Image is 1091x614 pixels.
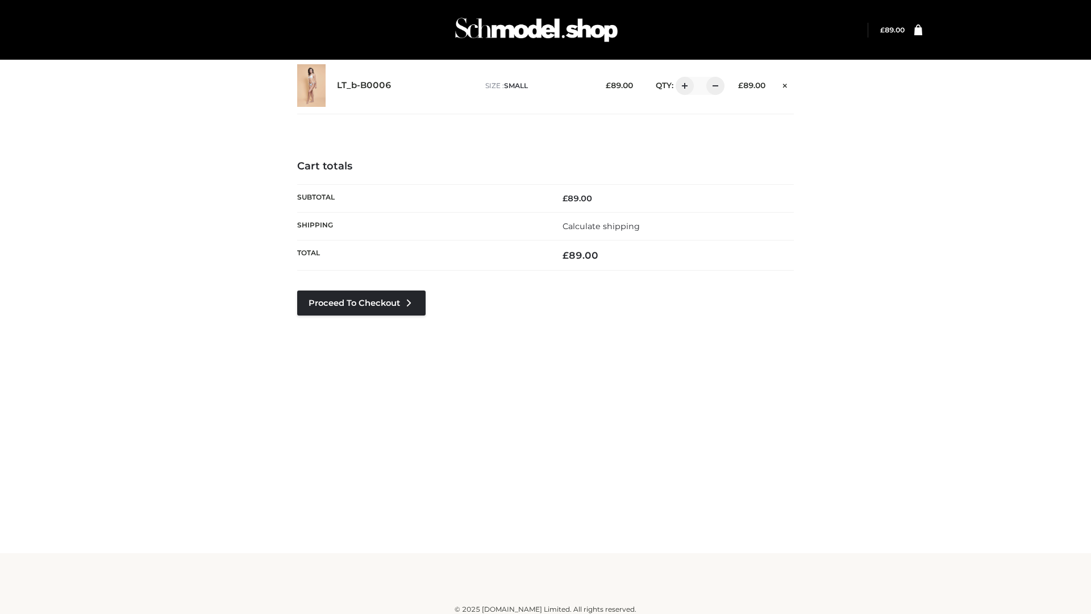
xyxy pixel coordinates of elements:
span: SMALL [504,81,528,90]
bdi: 89.00 [563,193,592,204]
span: £ [563,250,569,261]
h4: Cart totals [297,160,794,173]
p: size : [485,81,588,91]
th: Subtotal [297,184,545,212]
th: Shipping [297,212,545,240]
a: Calculate shipping [563,221,640,231]
span: £ [738,81,743,90]
div: QTY: [644,77,721,95]
a: Proceed to Checkout [297,291,426,316]
span: £ [563,193,568,204]
span: £ [606,81,611,90]
bdi: 89.00 [606,81,633,90]
bdi: 89.00 [880,26,905,34]
a: Remove this item [777,77,794,92]
bdi: 89.00 [563,250,598,261]
a: £89.00 [880,26,905,34]
img: Schmodel Admin 964 [451,7,622,52]
span: £ [880,26,885,34]
bdi: 89.00 [738,81,765,90]
th: Total [297,240,545,271]
a: LT_b-B0006 [337,80,392,91]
